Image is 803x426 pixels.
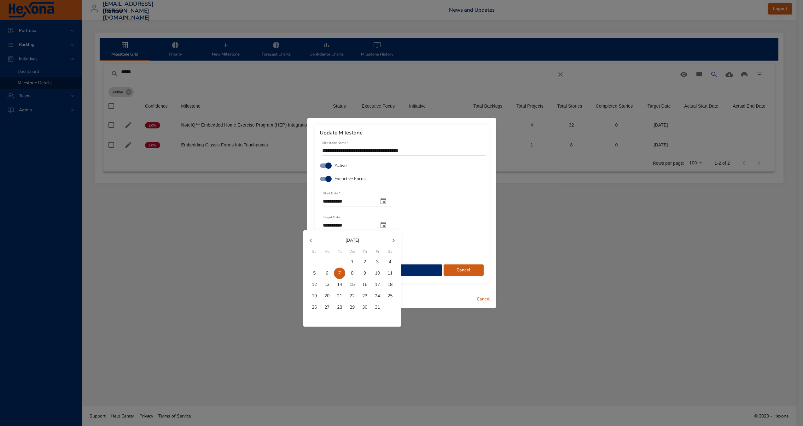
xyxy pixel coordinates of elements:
[375,304,380,311] p: 31
[387,270,393,276] p: 11
[387,281,393,288] p: 18
[334,290,345,302] button: 21
[362,304,367,311] p: 30
[312,293,317,299] p: 19
[384,249,396,255] span: Sa
[350,293,355,299] p: 22
[324,304,329,311] p: 27
[313,270,316,276] p: 5
[309,268,320,279] button: 5
[309,302,320,313] button: 26
[321,279,333,290] button: 13
[351,259,353,265] p: 1
[309,290,320,302] button: 19
[337,281,342,288] p: 14
[346,268,358,279] button: 8
[375,281,380,288] p: 17
[372,268,383,279] button: 10
[312,281,317,288] p: 12
[364,259,366,265] p: 2
[337,293,342,299] p: 21
[389,259,391,265] p: 4
[359,302,370,313] button: 30
[321,290,333,302] button: 20
[350,304,355,311] p: 29
[326,270,328,276] p: 6
[321,302,333,313] button: 27
[321,249,333,255] span: Mo
[351,270,353,276] p: 8
[321,268,333,279] button: 6
[359,290,370,302] button: 23
[384,268,396,279] button: 11
[324,281,329,288] p: 13
[375,293,380,299] p: 24
[372,302,383,313] button: 31
[309,279,320,290] button: 12
[372,290,383,302] button: 24
[375,270,380,276] p: 10
[359,249,370,255] span: Th
[362,293,367,299] p: 23
[346,249,358,255] span: We
[372,279,383,290] button: 17
[364,270,366,276] p: 9
[362,281,367,288] p: 16
[346,302,358,313] button: 29
[346,256,358,268] button: 1
[337,304,342,311] p: 28
[309,249,320,255] span: Su
[334,302,345,313] button: 28
[359,279,370,290] button: 16
[334,249,345,255] span: Tu
[359,256,370,268] button: 2
[372,256,383,268] button: 3
[384,256,396,268] button: 4
[312,304,317,311] p: 26
[387,293,393,299] p: 25
[334,268,345,279] button: 7
[324,293,329,299] p: 20
[359,268,370,279] button: 9
[384,279,396,290] button: 18
[372,249,383,255] span: Fr
[376,259,379,265] p: 3
[384,290,396,302] button: 25
[346,279,358,290] button: 15
[338,270,341,276] p: 7
[346,290,358,302] button: 22
[334,279,345,290] button: 14
[350,281,355,288] p: 15
[318,237,386,244] p: [DATE]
